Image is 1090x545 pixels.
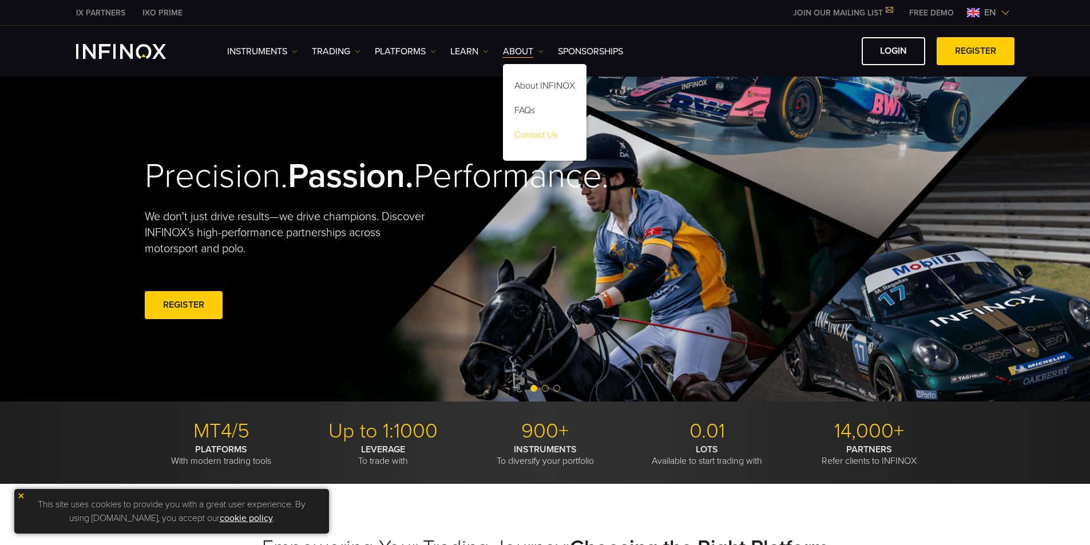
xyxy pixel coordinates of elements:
span: Go to slide 1 [530,385,537,392]
strong: PARTNERS [846,444,892,455]
p: This site uses cookies to provide you with a great user experience. By using [DOMAIN_NAME], you a... [20,495,323,528]
a: TRADING [312,45,360,58]
a: SPONSORSHIPS [558,45,623,58]
p: Refer clients to INFINOX [792,444,946,467]
a: ABOUT [503,45,544,58]
span: Go to slide 2 [542,385,549,392]
strong: PLATFORMS [195,444,247,455]
p: 900+ [469,419,622,444]
strong: LOTS [696,444,718,455]
p: We don't just drive results—we drive champions. Discover INFINOX’s high-performance partnerships ... [145,209,433,257]
p: 14,000+ [792,419,946,444]
a: Instruments [227,45,298,58]
p: 0.01 [631,419,784,444]
p: To trade with [307,444,460,467]
p: MT4/5 [145,419,298,444]
a: INFINOX [68,7,134,19]
a: REGISTER [145,291,223,319]
span: en [980,6,1001,19]
img: yellow close icon [17,492,25,500]
p: To diversify your portfolio [469,444,622,467]
a: About INFINOX [503,75,586,100]
a: Contact Us [503,125,586,149]
strong: LEVERAGE [361,444,405,455]
a: INFINOX Logo [76,44,193,59]
h2: Precision. Performance. [145,156,505,197]
a: INFINOX [134,7,191,19]
a: cookie policy [220,512,273,524]
strong: INSTRUMENTS [514,444,577,455]
a: Learn [450,45,489,58]
p: Available to start trading with [631,444,784,467]
a: FAQs [503,100,586,125]
p: Up to 1:1000 [307,419,460,444]
a: INFINOX MENU [901,7,962,19]
p: With modern trading tools [145,444,298,467]
strong: Passion. [288,156,414,197]
a: PLATFORMS [375,45,436,58]
a: JOIN OUR MAILING LIST [784,8,901,18]
span: Go to slide 3 [553,385,560,392]
a: REGISTER [937,37,1014,65]
a: LOGIN [862,37,925,65]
